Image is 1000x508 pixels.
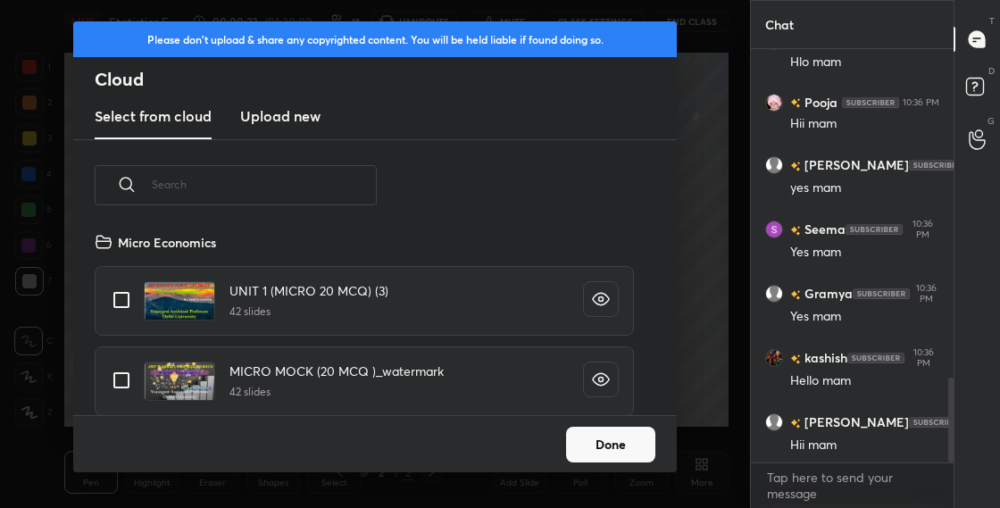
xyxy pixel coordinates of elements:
[95,68,677,91] h2: Cloud
[790,115,939,133] div: Hii mam
[765,221,783,238] img: 3
[790,354,801,364] img: no-rating-badge.077c3623.svg
[790,372,939,390] div: Hello mam
[790,98,801,108] img: no-rating-badge.077c3623.svg
[73,226,655,415] div: grid
[765,349,783,367] img: 1d74546ef1d446dc94ad22337a630803.jpg
[229,304,388,320] h5: 42 slides
[989,14,995,28] p: T
[903,97,939,108] div: 10:36 PM
[801,285,853,304] h6: Gramya
[790,179,939,197] div: yes mam
[801,349,847,368] h6: kashish
[842,97,899,108] img: 4P8fHbbgJtejmAAAAAElFTkSuQmCC
[95,105,212,127] h3: Select from cloud
[987,114,995,128] p: G
[240,105,321,127] h3: Upload new
[229,362,444,380] h4: MICRO MOCK (20 MCQ )_watermark
[801,156,909,175] h6: [PERSON_NAME]
[118,233,216,252] h4: Micro Economics
[229,281,388,300] h4: UNIT 1 (MICRO 20 MCQ) (3)
[790,162,801,171] img: no-rating-badge.077c3623.svg
[765,413,783,431] img: default.png
[790,437,939,454] div: Hii mam
[790,419,801,429] img: no-rating-badge.077c3623.svg
[790,226,801,236] img: no-rating-badge.077c3623.svg
[908,347,939,369] div: 10:36 PM
[790,244,939,262] div: Yes mam
[152,146,377,222] input: Search
[73,21,677,57] div: Please don't upload & share any copyrighted content. You will be held liable if found doing so.
[906,219,939,240] div: 10:36 PM
[751,49,954,462] div: grid
[801,93,837,112] h6: Pooja
[765,285,783,303] img: default.png
[229,384,444,400] h5: 42 slides
[790,290,801,300] img: no-rating-badge.077c3623.svg
[846,224,903,235] img: 4P8fHbbgJtejmAAAAAElFTkSuQmCC
[909,160,966,171] img: 4P8fHbbgJtejmAAAAAElFTkSuQmCC
[853,288,910,299] img: 4P8fHbbgJtejmAAAAAElFTkSuQmCC
[765,156,783,174] img: default.png
[801,221,846,239] h6: Seema
[144,362,215,401] img: 1650987777MKFS7F.pdf
[144,281,215,321] img: 1650987777MN8VSS.pdf
[847,353,904,363] img: 4P8fHbbgJtejmAAAAAElFTkSuQmCC
[909,417,966,428] img: 4P8fHbbgJtejmAAAAAElFTkSuQmCC
[751,1,808,48] p: Chat
[566,427,655,462] button: Done
[765,94,783,112] img: 3
[790,308,939,326] div: Yes mam
[790,54,939,71] div: Hlo mam
[801,413,909,432] h6: [PERSON_NAME]
[913,283,939,304] div: 10:36 PM
[988,64,995,78] p: D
